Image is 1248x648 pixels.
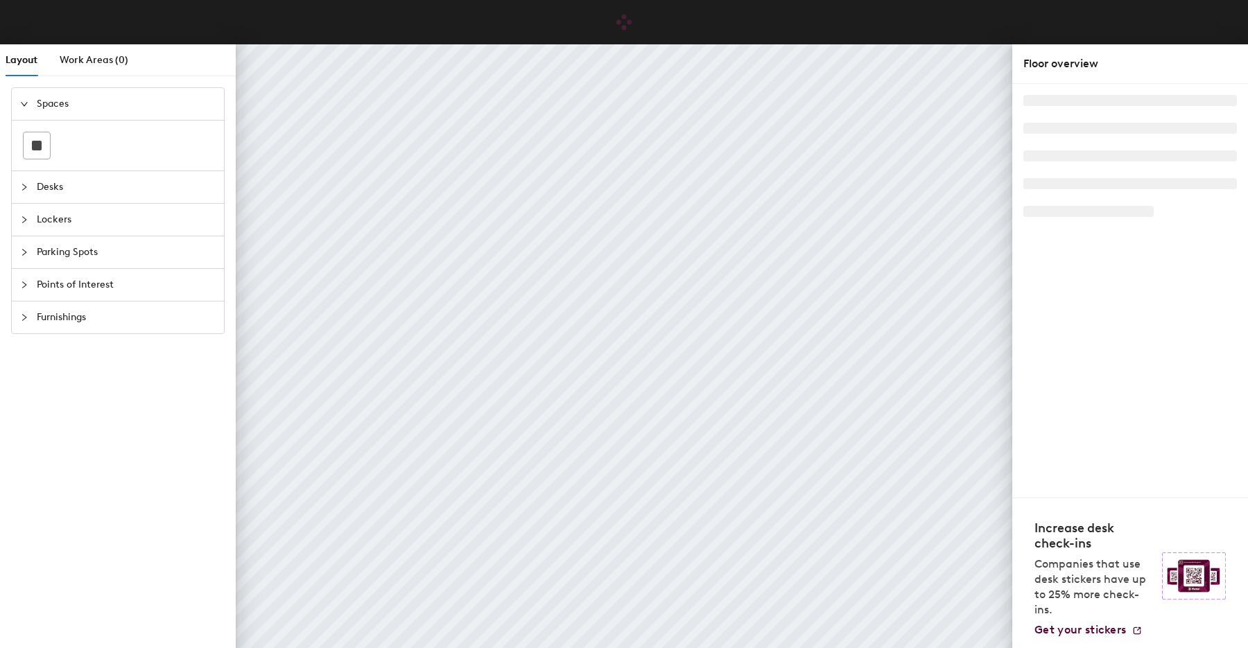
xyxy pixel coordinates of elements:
[20,248,28,256] span: collapsed
[20,183,28,191] span: collapsed
[20,216,28,224] span: collapsed
[1034,520,1154,551] h4: Increase desk check-ins
[20,281,28,289] span: collapsed
[37,269,216,301] span: Points of Interest
[1034,623,1143,637] a: Get your stickers
[60,54,128,66] span: Work Areas (0)
[1034,623,1126,636] span: Get your stickers
[6,54,37,66] span: Layout
[37,204,216,236] span: Lockers
[37,171,216,203] span: Desks
[1034,557,1154,618] p: Companies that use desk stickers have up to 25% more check-ins.
[1162,552,1226,599] img: Sticker logo
[1023,55,1237,72] div: Floor overview
[37,301,216,333] span: Furnishings
[20,100,28,108] span: expanded
[37,236,216,268] span: Parking Spots
[20,313,28,322] span: collapsed
[37,88,216,120] span: Spaces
